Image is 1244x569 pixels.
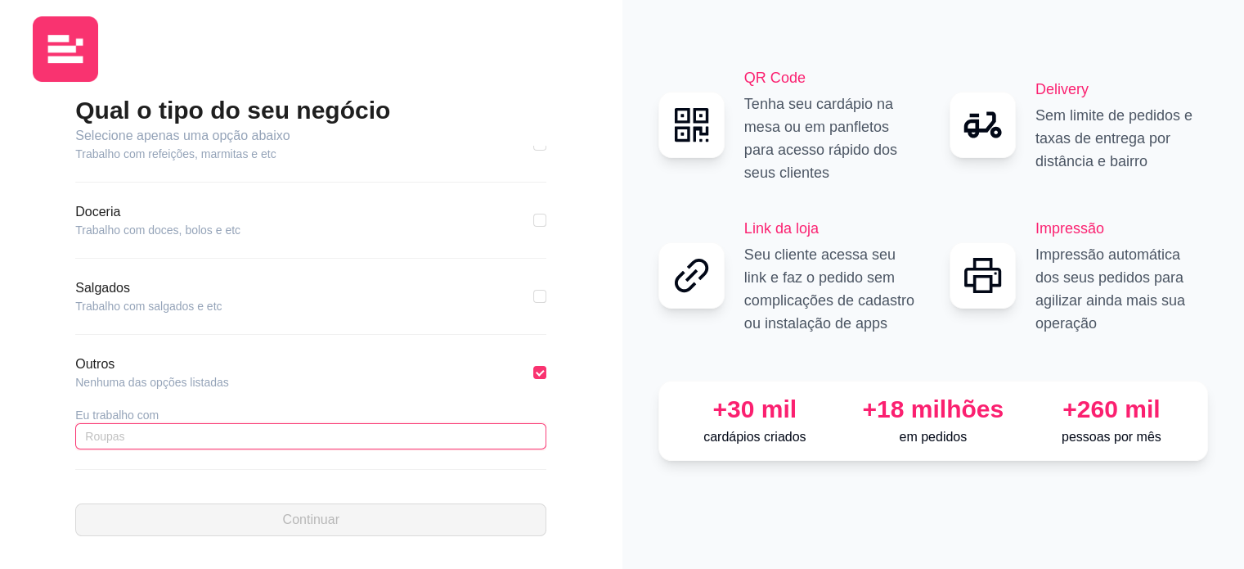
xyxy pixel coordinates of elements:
[75,202,240,222] article: Doceria
[1029,427,1194,447] p: pessoas por mês
[75,407,546,423] article: Eu trabalho com
[75,423,546,449] input: Roupas
[75,374,229,391] article: Nenhuma das opções listadas
[672,395,838,424] div: +30 mil
[744,217,917,240] h2: Link da loja
[33,16,98,82] img: logo
[75,298,222,314] article: Trabalho com salgados e etc
[1035,104,1208,173] p: Sem limite de pedidos e taxas de entrega por distância e bairro
[1035,217,1208,240] h2: Impressão
[744,243,917,335] p: Seu cliente acessa seu link e faz o pedido sem complicações de cadastro ou instalação de apps
[1035,243,1208,335] p: Impressão automática dos seus pedidos para agilizar ainda mais sua operação
[75,278,222,298] article: Salgados
[75,354,229,374] article: Outros
[1029,395,1194,424] div: +260 mil
[75,146,276,162] article: Trabalho com refeições, marmitas e etc
[744,66,917,89] h2: QR Code
[672,427,838,447] p: cardápios criados
[1035,78,1208,101] h2: Delivery
[75,95,546,126] h2: Qual o tipo do seu negócio
[75,504,546,536] button: Continuar
[75,126,546,146] article: Selecione apenas uma opção abaixo
[744,93,917,184] p: Tenha seu cardápio na mesa ou em panfletos para acesso rápido dos seus clientes
[851,395,1016,424] div: +18 milhões
[75,222,240,238] article: Trabalho com doces, bolos e etc
[851,427,1016,447] p: em pedidos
